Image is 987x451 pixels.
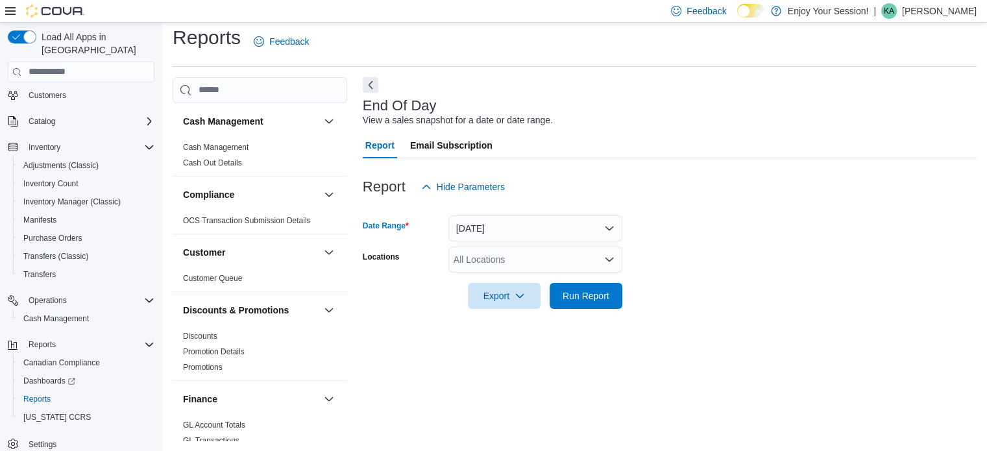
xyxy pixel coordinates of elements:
[18,176,84,191] a: Inventory Count
[18,409,96,425] a: [US_STATE] CCRS
[23,251,88,262] span: Transfers (Classic)
[788,3,869,19] p: Enjoy Your Session!
[23,337,154,352] span: Reports
[18,311,94,326] a: Cash Management
[183,216,311,225] a: OCS Transaction Submission Details
[18,176,154,191] span: Inventory Count
[173,140,347,176] div: Cash Management
[13,156,160,175] button: Adjustments (Classic)
[363,98,437,114] h3: End Of Day
[18,212,62,228] a: Manifests
[183,274,242,283] a: Customer Queue
[183,393,319,406] button: Finance
[13,390,160,408] button: Reports
[321,391,337,407] button: Finance
[183,347,245,357] span: Promotion Details
[183,158,242,168] span: Cash Out Details
[13,247,160,265] button: Transfers (Classic)
[23,160,99,171] span: Adjustments (Classic)
[183,420,245,430] span: GL Account Totals
[23,178,79,189] span: Inventory Count
[18,391,56,407] a: Reports
[13,193,160,211] button: Inventory Manager (Classic)
[183,304,289,317] h3: Discounts & Promotions
[173,213,347,234] div: Compliance
[173,271,347,291] div: Customer
[36,30,154,56] span: Load All Apps in [GEOGRAPHIC_DATA]
[13,354,160,372] button: Canadian Compliance
[18,249,154,264] span: Transfers (Classic)
[18,373,154,389] span: Dashboards
[183,331,217,341] span: Discounts
[3,335,160,354] button: Reports
[23,313,89,324] span: Cash Management
[448,215,622,241] button: [DATE]
[321,187,337,202] button: Compliance
[183,142,249,152] span: Cash Management
[3,86,160,104] button: Customers
[18,158,104,173] a: Adjustments (Classic)
[183,115,263,128] h3: Cash Management
[249,29,314,55] a: Feedback
[23,114,60,129] button: Catalog
[183,304,319,317] button: Discounts & Promotions
[13,265,160,284] button: Transfers
[3,112,160,130] button: Catalog
[183,421,245,430] a: GL Account Totals
[173,328,347,380] div: Discounts & Promotions
[23,394,51,404] span: Reports
[18,355,154,371] span: Canadian Compliance
[23,412,91,422] span: [US_STATE] CCRS
[23,140,66,155] button: Inventory
[23,215,56,225] span: Manifests
[26,5,84,18] img: Cova
[29,90,66,101] span: Customers
[29,439,56,450] span: Settings
[737,4,764,18] input: Dark Mode
[18,194,126,210] a: Inventory Manager (Classic)
[173,25,241,51] h1: Reports
[363,252,400,262] label: Locations
[18,355,105,371] a: Canadian Compliance
[29,116,55,127] span: Catalog
[363,114,553,127] div: View a sales snapshot for a date or date range.
[881,3,897,19] div: Kim Alakas
[18,267,154,282] span: Transfers
[363,179,406,195] h3: Report
[23,376,75,386] span: Dashboards
[23,88,71,103] a: Customers
[23,269,56,280] span: Transfers
[3,138,160,156] button: Inventory
[18,230,88,246] a: Purchase Orders
[18,230,154,246] span: Purchase Orders
[23,114,154,129] span: Catalog
[23,233,82,243] span: Purchase Orders
[321,245,337,260] button: Customer
[13,211,160,229] button: Manifests
[321,302,337,318] button: Discounts & Promotions
[23,337,61,352] button: Reports
[550,283,622,309] button: Run Report
[363,221,409,231] label: Date Range
[23,197,121,207] span: Inventory Manager (Classic)
[183,143,249,152] a: Cash Management
[183,273,242,284] span: Customer Queue
[29,142,60,152] span: Inventory
[687,5,726,18] span: Feedback
[183,115,319,128] button: Cash Management
[410,132,493,158] span: Email Subscription
[183,246,225,259] h3: Customer
[183,347,245,356] a: Promotion Details
[18,249,93,264] a: Transfers (Classic)
[365,132,395,158] span: Report
[23,87,154,103] span: Customers
[23,293,154,308] span: Operations
[18,194,154,210] span: Inventory Manager (Classic)
[902,3,977,19] p: [PERSON_NAME]
[873,3,876,19] p: |
[18,212,154,228] span: Manifests
[269,35,309,48] span: Feedback
[18,409,154,425] span: Washington CCRS
[437,180,505,193] span: Hide Parameters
